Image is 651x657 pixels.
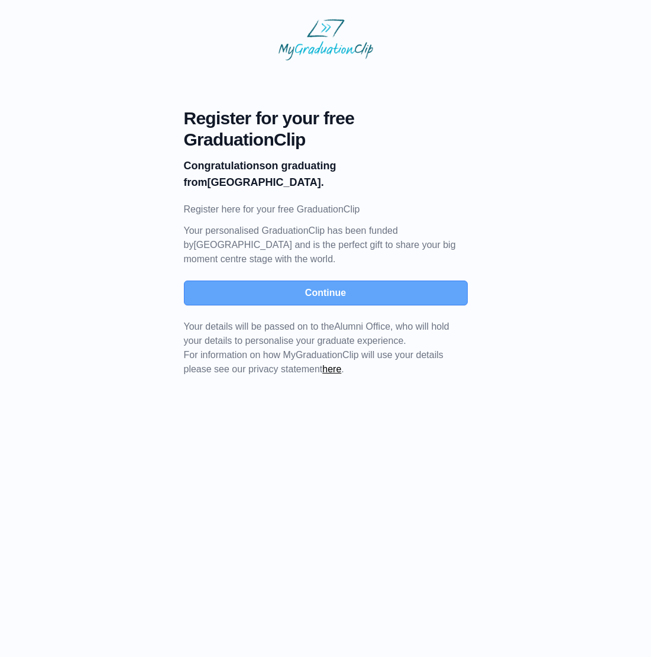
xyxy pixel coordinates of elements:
[184,202,468,217] p: Register here for your free GraduationClip
[278,19,373,60] img: MyGraduationClip
[184,157,468,191] p: on graduating from [GEOGRAPHIC_DATA].
[184,321,449,346] span: Your details will be passed on to the , who will hold your details to personalise your graduate e...
[334,321,390,331] span: Alumni Office
[184,108,468,129] span: Register for your free
[184,160,265,172] b: Congratulations
[184,281,468,305] button: Continue
[322,364,341,374] a: here
[184,321,449,374] span: For information on how MyGraduationClip will use your details please see our privacy statement .
[184,224,468,266] p: Your personalised GraduationClip has been funded by [GEOGRAPHIC_DATA] and is the perfect gift to ...
[184,129,468,150] span: GraduationClip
